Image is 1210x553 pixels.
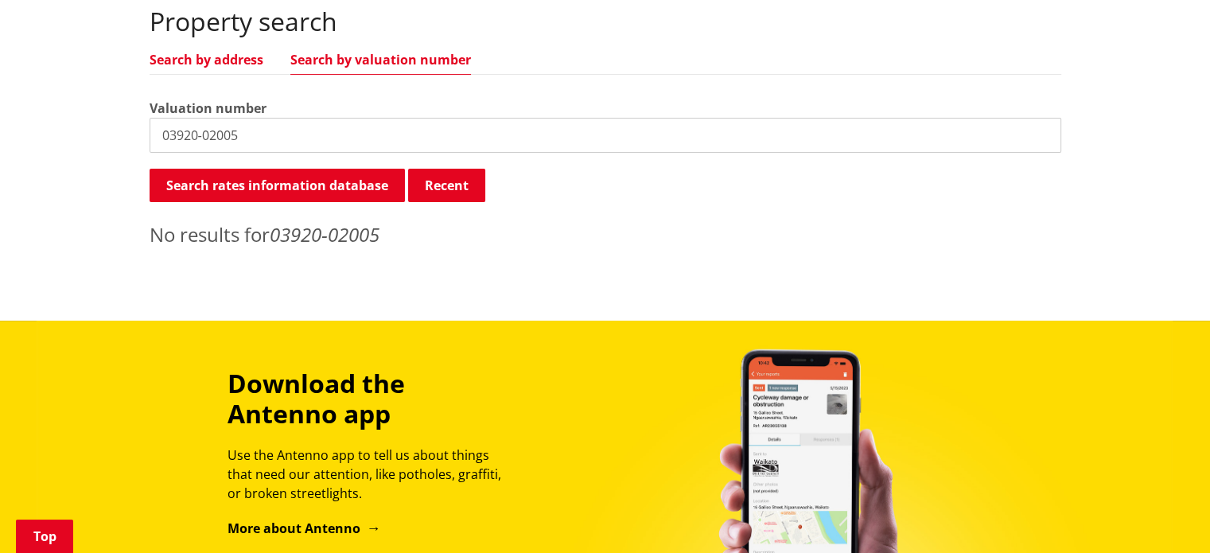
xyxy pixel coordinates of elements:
button: Search rates information database [150,169,405,202]
iframe: Messenger Launcher [1137,486,1194,543]
a: Search by valuation number [290,53,471,66]
h2: Property search [150,6,1061,37]
label: Valuation number [150,99,267,118]
button: Recent [408,169,485,202]
a: Top [16,520,73,553]
p: Use the Antenno app to tell us about things that need our attention, like potholes, graffiti, or ... [228,446,516,503]
input: e.g. 03920/020.01A [150,118,1061,153]
h3: Download the Antenno app [228,368,516,430]
a: More about Antenno [228,520,381,537]
p: No results for [150,220,1061,249]
a: Search by address [150,53,263,66]
em: 03920‑02005 [270,221,379,247]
